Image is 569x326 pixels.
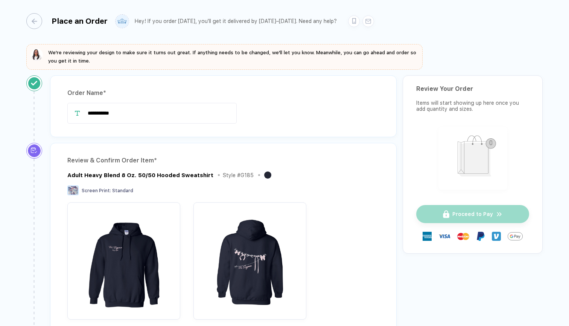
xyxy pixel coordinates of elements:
[48,50,416,64] span: We're reviewing your design to make sure it turns out great. If anything needs to be changed, we'...
[476,232,485,241] img: Paypal
[442,130,504,185] img: shopping_bag.png
[457,230,469,242] img: master-card
[67,185,79,195] img: Screen Print
[416,85,529,92] div: Review Your Order
[423,232,432,241] img: express
[223,172,254,178] div: Style # G185
[31,49,418,65] button: We're reviewing your design to make sure it turns out great. If anything needs to be changed, we'...
[52,17,108,26] div: Place an Order
[492,232,501,241] img: Venmo
[67,87,379,99] div: Order Name
[135,18,337,24] div: Hey! If you order [DATE], you'll get it delivered by [DATE]–[DATE]. Need any help?
[416,100,529,112] div: Items will start showing up here once you add quantity and sizes.
[197,206,303,312] img: 48ceeb75-e1c3-47aa-a8e8-e58be295c0e6_nt_back_1759437354539.jpg
[112,188,133,193] span: Standard
[67,172,213,179] div: Adult Heavy Blend 8 Oz. 50/50 Hooded Sweatshirt
[116,15,129,28] img: user profile
[31,49,43,61] img: sophie
[67,155,379,167] div: Review & Confirm Order Item
[71,206,176,312] img: 48ceeb75-e1c3-47aa-a8e8-e58be295c0e6_nt_front_1759437354538.jpg
[508,229,523,244] img: GPay
[82,188,111,193] span: Screen Print :
[438,230,450,242] img: visa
